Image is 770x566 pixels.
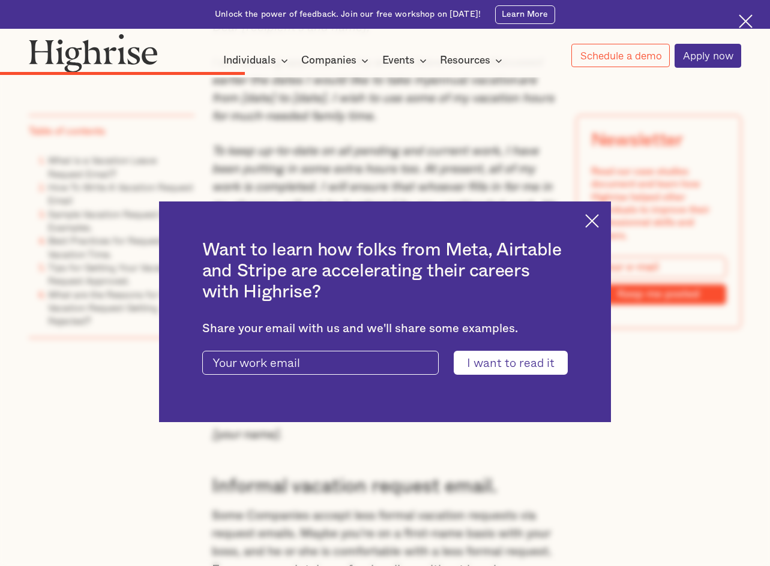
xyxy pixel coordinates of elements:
[215,9,481,20] div: Unlock the power of feedback. Join our free workshop on [DATE]!
[382,53,415,68] div: Events
[675,44,741,68] a: Apply now
[202,351,568,375] form: current-ascender-blog-article-modal-form
[301,53,356,68] div: Companies
[585,214,599,228] img: Cross icon
[382,53,430,68] div: Events
[29,34,158,73] img: Highrise logo
[202,240,568,303] h2: Want to learn how folks from Meta, Airtable and Stripe are accelerating their careers with Highrise?
[223,53,276,68] div: Individuals
[571,44,669,67] a: Schedule a demo
[440,53,490,68] div: Resources
[739,14,753,28] img: Cross icon
[301,53,372,68] div: Companies
[223,53,292,68] div: Individuals
[202,322,568,336] div: Share your email with us and we'll share some examples.
[202,351,439,375] input: Your work email
[440,53,506,68] div: Resources
[454,351,568,375] input: I want to read it
[495,5,555,24] a: Learn More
